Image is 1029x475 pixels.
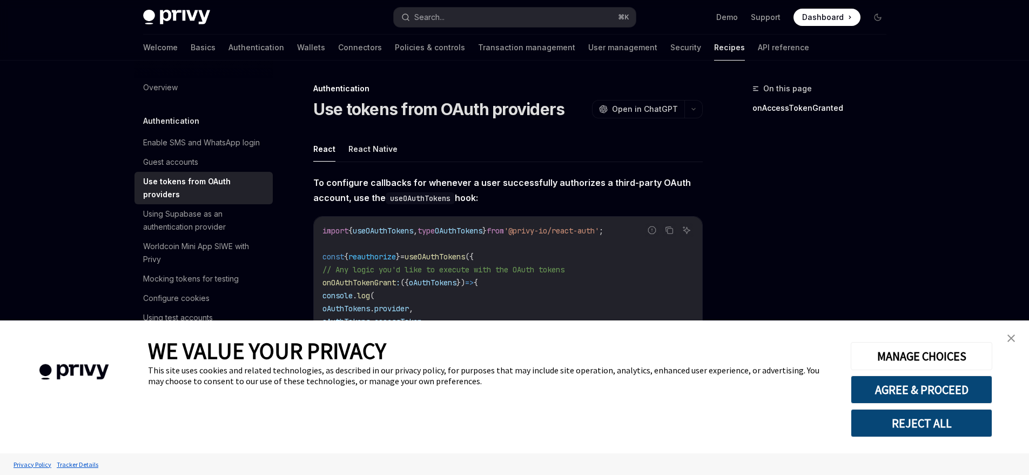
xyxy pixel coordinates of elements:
[228,35,284,61] a: Authentication
[758,35,809,61] a: API reference
[409,304,413,313] span: ,
[322,252,344,262] span: const
[405,252,465,262] span: useOAuthTokens
[313,99,565,119] h1: Use tokens from OAuth providers
[143,115,199,128] h5: Authentication
[313,136,335,162] button: React
[482,226,487,236] span: }
[487,226,504,236] span: from
[1000,327,1022,349] a: close banner
[322,265,564,275] span: // Any logic you'd like to execute with the OAuth tokens
[670,35,701,61] a: Security
[374,304,409,313] span: provider
[143,311,213,324] div: Using test accounts
[802,12,844,23] span: Dashboard
[413,226,418,236] span: ,
[322,291,353,300] span: console
[716,12,738,23] a: Demo
[422,317,426,326] span: ,
[143,272,239,285] div: Mocking tokens for testing
[418,226,435,236] span: type
[134,269,273,289] a: Mocking tokens for testing
[353,226,413,236] span: useOAuthTokens
[143,81,178,94] div: Overview
[1007,334,1015,342] img: close banner
[16,349,132,396] img: company logo
[409,278,456,287] span: oAuthTokens
[680,223,694,237] button: Ask AI
[478,35,575,61] a: Transaction management
[297,35,325,61] a: Wallets
[348,226,353,236] span: {
[143,10,210,25] img: dark logo
[353,291,357,300] span: .
[322,278,396,287] span: onOAuthTokenGrant
[143,156,198,169] div: Guest accounts
[592,100,684,118] button: Open in ChatGPT
[645,223,659,237] button: Report incorrect code
[869,9,886,26] button: Toggle dark mode
[612,104,678,115] span: Open in ChatGPT
[386,192,455,204] code: useOAuthTokens
[370,304,374,313] span: .
[400,252,405,262] span: =
[134,204,273,237] a: Using Supabase as an authentication provider
[370,317,374,326] span: .
[143,175,266,201] div: Use tokens from OAuth providers
[618,13,629,22] span: ⌘ K
[414,11,445,24] div: Search...
[465,252,474,262] span: ({
[338,35,382,61] a: Connectors
[143,292,210,305] div: Configure cookies
[134,152,273,172] a: Guest accounts
[143,208,266,233] div: Using Supabase as an authentication provider
[751,12,781,23] a: Support
[148,337,386,365] span: WE VALUE YOUR PRIVACY
[394,8,636,27] button: Search...⌘K
[54,455,101,474] a: Tracker Details
[143,136,260,149] div: Enable SMS and WhatsApp login
[348,136,398,162] button: React Native
[752,99,895,117] a: onAccessTokenGranted
[714,35,745,61] a: Recipes
[851,342,992,370] button: MANAGE CHOICES
[313,177,691,203] strong: To configure callbacks for whenever a user successfully authorizes a third-party OAuth account, u...
[374,317,422,326] span: accessToken
[763,82,812,95] span: On this page
[134,133,273,152] a: Enable SMS and WhatsApp login
[851,409,992,437] button: REJECT ALL
[435,226,482,236] span: OAuthTokens
[143,240,266,266] div: Worldcoin Mini App SIWE with Privy
[357,291,370,300] span: log
[395,35,465,61] a: Policies & controls
[400,278,409,287] span: ({
[143,35,178,61] a: Welcome
[134,237,273,269] a: Worldcoin Mini App SIWE with Privy
[348,252,396,262] span: reauthorize
[11,455,54,474] a: Privacy Policy
[322,226,348,236] span: import
[465,278,474,287] span: =>
[504,226,599,236] span: '@privy-io/react-auth'
[344,252,348,262] span: {
[322,317,370,326] span: oAuthTokens
[396,252,400,262] span: }
[588,35,657,61] a: User management
[322,304,370,313] span: oAuthTokens
[191,35,216,61] a: Basics
[396,278,400,287] span: :
[134,308,273,327] a: Using test accounts
[134,78,273,97] a: Overview
[134,172,273,204] a: Use tokens from OAuth providers
[134,289,273,308] a: Configure cookies
[662,223,676,237] button: Copy the contents from the code block
[599,226,603,236] span: ;
[148,365,835,386] div: This site uses cookies and related technologies, as described in our privacy policy, for purposes...
[474,278,478,287] span: {
[370,291,374,300] span: (
[313,83,703,94] div: Authentication
[851,376,992,404] button: AGREE & PROCEED
[456,278,465,287] span: })
[793,9,860,26] a: Dashboard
